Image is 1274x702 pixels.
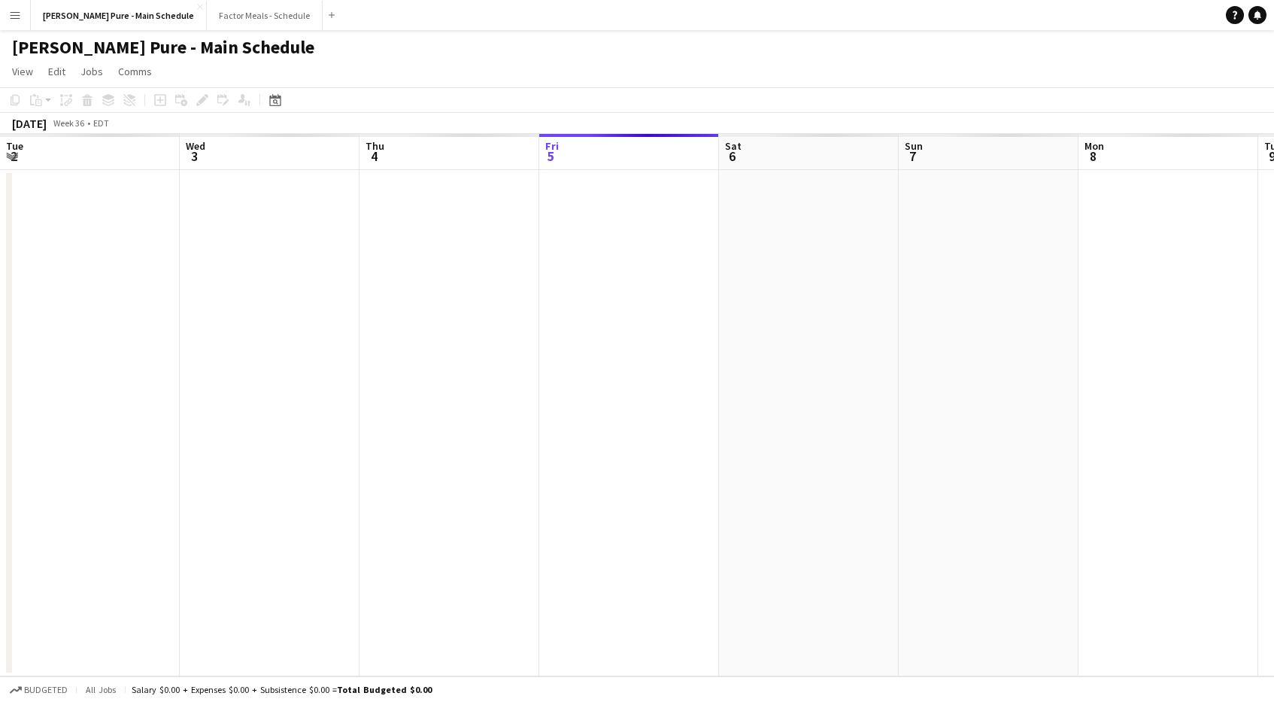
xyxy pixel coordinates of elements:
div: Salary $0.00 + Expenses $0.00 + Subsistence $0.00 = [132,684,432,695]
a: Comms [112,62,158,81]
span: Edit [48,65,65,78]
span: 7 [902,147,923,165]
button: Budgeted [8,682,70,698]
span: 8 [1082,147,1104,165]
span: Tue [6,139,23,153]
a: View [6,62,39,81]
button: [PERSON_NAME] Pure - Main Schedule [31,1,207,30]
span: Wed [186,139,205,153]
span: 2 [4,147,23,165]
span: 3 [184,147,205,165]
span: Total Budgeted $0.00 [337,684,432,695]
span: View [12,65,33,78]
span: Week 36 [50,117,87,129]
a: Edit [42,62,71,81]
span: Sun [905,139,923,153]
span: Budgeted [24,685,68,695]
span: All jobs [83,684,119,695]
div: EDT [93,117,109,129]
span: Thu [366,139,384,153]
h1: [PERSON_NAME] Pure - Main Schedule [12,36,314,59]
span: Comms [118,65,152,78]
span: Sat [725,139,742,153]
a: Jobs [74,62,109,81]
div: [DATE] [12,116,47,131]
span: Jobs [80,65,103,78]
span: Fri [545,139,559,153]
span: 6 [723,147,742,165]
span: 5 [543,147,559,165]
button: Factor Meals - Schedule [207,1,323,30]
span: Mon [1084,139,1104,153]
span: 4 [363,147,384,165]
